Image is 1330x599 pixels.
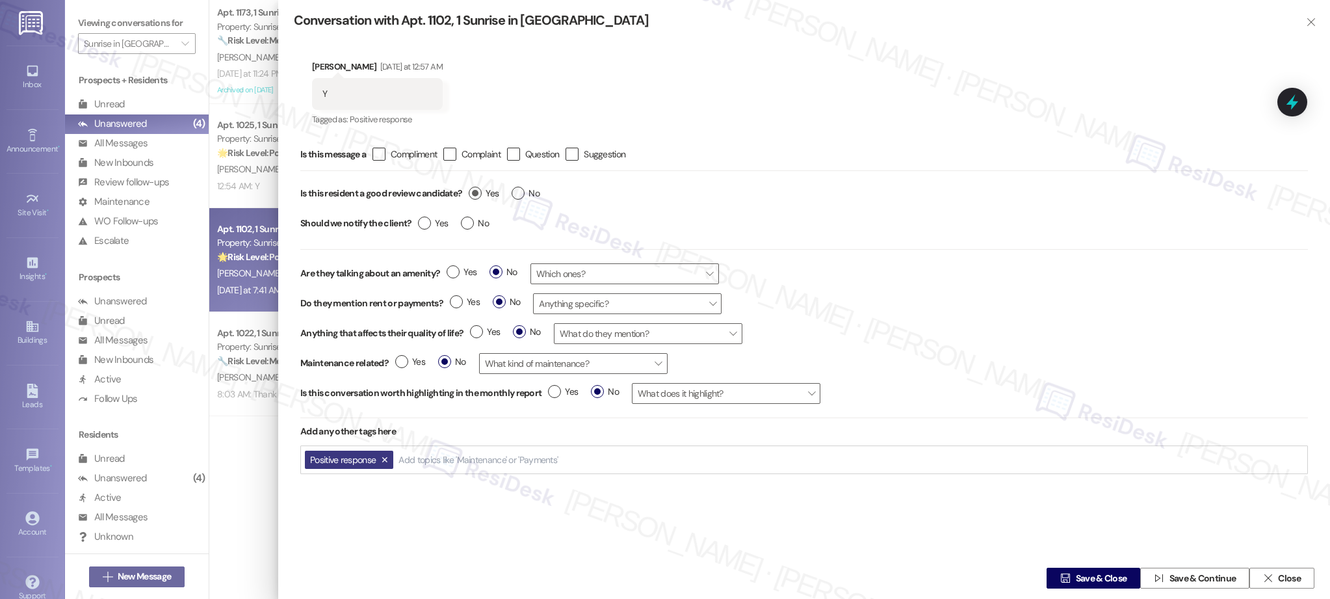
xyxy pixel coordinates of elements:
span: What do they mention? [554,323,742,344]
span: What does it highlight? [632,383,820,404]
div: [DATE] at 12:57 AM [377,60,443,73]
span: Yes [470,325,500,339]
label: Anything that affects their quality of life? [300,326,463,340]
input: Add topics like 'Maintenance' or 'Payments' [398,455,560,466]
span: Yes [469,187,499,200]
span: What kind of maintenance? [479,353,668,374]
span: Compliment [391,148,437,161]
span: Close [1278,572,1301,585]
span: Question [525,148,559,161]
span: No [438,355,466,369]
i:  [1154,573,1164,583]
span: Is this message a [300,148,366,161]
div: [PERSON_NAME] [312,60,443,78]
span: Positive response [350,114,412,125]
label: Do they mention rent or payments? [300,297,443,310]
span: Save & Continue [1169,572,1236,585]
label: Is this conversation worth highlighting in the monthly report [300,386,541,400]
span: Positive response [310,454,376,466]
span: Yes [548,385,578,399]
span: No [461,217,489,230]
span: Yes [447,265,476,279]
i:  [1306,17,1316,27]
span: No [493,295,521,309]
span: No [489,265,517,279]
div: Conversation with Apt. 1102, 1 Sunrise in [GEOGRAPHIC_DATA] [294,12,1284,29]
span: Suggestion [584,148,625,161]
span: Save & Close [1076,572,1127,585]
span: Yes [418,217,448,230]
span: Anything specific? [533,293,722,314]
div: Tagged as: [312,110,443,129]
i:  [1060,573,1070,583]
span: Which ones? [530,263,719,284]
span: Complaint [462,148,501,161]
button: Positive response [305,451,393,470]
span: Yes [450,295,480,309]
span: No [512,187,540,200]
label: Are they talking about an amenity? [300,267,440,280]
button: Save & Continue [1140,568,1249,589]
div: Add any other tags here [300,418,1308,445]
label: Should we notify the client? [300,213,411,233]
label: Is this resident a good review candidate? [300,183,462,204]
button: Save & Close [1047,568,1140,589]
div: Y [322,87,327,101]
i:  [1263,573,1273,583]
span: No [513,325,541,339]
span: Yes [395,355,425,369]
button: Close [1249,568,1314,589]
label: Maintenance related? [300,356,389,370]
span: No [591,385,619,399]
